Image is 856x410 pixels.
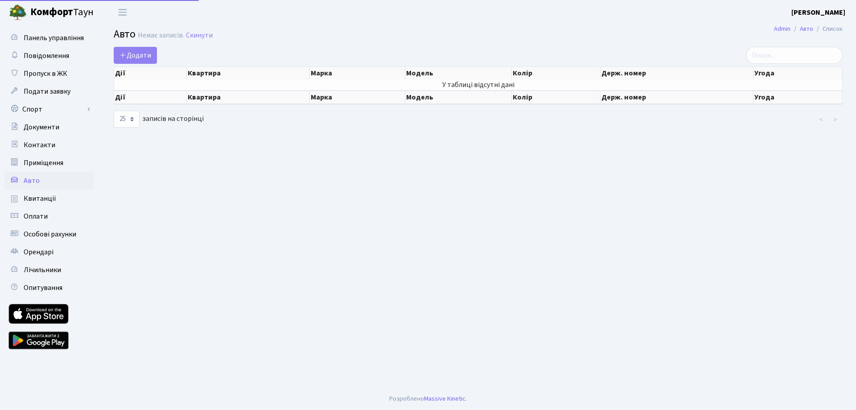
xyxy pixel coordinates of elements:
[813,24,843,34] li: Список
[114,67,187,79] th: Дії
[114,26,136,42] span: Авто
[424,394,465,403] a: Massive Kinetic
[24,69,67,79] span: Пропуск в ЖК
[601,67,753,79] th: Держ. номер
[512,67,601,79] th: Колір
[4,100,94,118] a: Спорт
[24,176,40,186] span: Авто
[111,5,134,20] button: Переключити навігацію
[24,33,84,43] span: Панель управління
[405,67,512,79] th: Модель
[4,207,94,225] a: Оплати
[114,111,204,128] label: записів на сторінці
[114,91,187,104] th: Дії
[114,79,843,90] td: У таблиці відсутні дані
[4,190,94,207] a: Квитанції
[746,47,843,64] input: Пошук...
[800,24,813,33] a: Авто
[512,91,601,104] th: Колір
[4,65,94,83] a: Пропуск в ЖК
[24,194,56,203] span: Квитанції
[791,8,845,17] b: [PERSON_NAME]
[138,31,184,40] div: Немає записів.
[4,172,94,190] a: Авто
[4,118,94,136] a: Документи
[4,47,94,65] a: Повідомлення
[753,91,843,104] th: Угода
[30,5,94,20] span: Таун
[24,247,53,257] span: Орендарі
[24,158,63,168] span: Приміщення
[24,265,61,275] span: Лічильники
[389,394,467,404] div: Розроблено .
[4,243,94,261] a: Орендарі
[30,5,73,19] b: Комфорт
[310,91,405,104] th: Марка
[791,7,845,18] a: [PERSON_NAME]
[24,87,70,96] span: Подати заявку
[24,211,48,221] span: Оплати
[114,111,140,128] select: записів на сторінці
[24,51,69,61] span: Повідомлення
[405,91,512,104] th: Модель
[4,279,94,297] a: Опитування
[310,67,405,79] th: Марка
[24,140,55,150] span: Контакти
[4,154,94,172] a: Приміщення
[24,122,59,132] span: Документи
[753,67,843,79] th: Угода
[4,83,94,100] a: Подати заявку
[187,91,310,104] th: Квартира
[4,261,94,279] a: Лічильники
[114,47,157,64] a: Додати
[774,24,790,33] a: Admin
[24,229,76,239] span: Особові рахунки
[24,283,62,293] span: Опитування
[186,31,213,40] a: Скинути
[9,4,27,21] img: logo.png
[4,225,94,243] a: Особові рахунки
[4,136,94,154] a: Контакти
[4,29,94,47] a: Панель управління
[761,20,856,38] nav: breadcrumb
[119,50,151,60] span: Додати
[601,91,753,104] th: Держ. номер
[187,67,310,79] th: Квартира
